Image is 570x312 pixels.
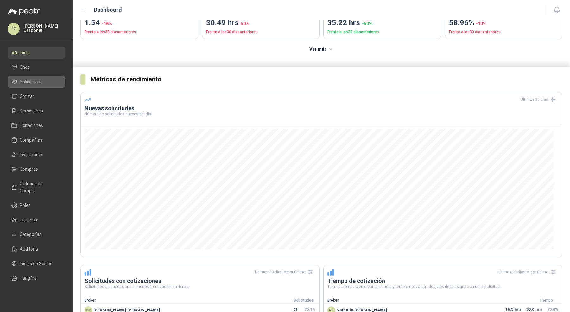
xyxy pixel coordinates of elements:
span: Compras [20,166,38,173]
p: Frente a los 30 días anteriores [449,29,559,35]
h3: Solicitudes con cotizaciones [85,277,315,285]
span: Hangfire [20,275,37,282]
a: Auditoria [8,243,65,255]
div: Últimos 30 días | Mejor último [255,267,315,277]
span: Remisiones [20,107,43,114]
p: 58.96% [449,17,559,29]
img: Logo peakr [8,8,40,15]
p: Frente a los 30 días anteriores [206,29,316,35]
span: Usuarios [20,216,37,223]
a: Cotizar [8,90,65,102]
p: [PERSON_NAME] Carbonell [23,24,65,33]
button: Ver más [306,43,337,56]
a: Compras [8,163,65,175]
div: Solicitudes [288,297,319,303]
span: 70.0 % [547,307,558,312]
span: Categorías [20,231,41,238]
h3: Métricas de rendimiento [91,74,562,84]
div: Broker [81,297,288,303]
span: Licitaciones [20,122,43,129]
span: -10 % [476,21,486,26]
a: Chat [8,61,65,73]
span: Solicitudes [20,78,41,85]
div: Últimos 30 días [521,94,558,105]
a: Usuarios [8,214,65,226]
a: Inicios de Sesión [8,258,65,270]
p: 1.54 [85,17,194,29]
span: Órdenes de Compra [20,180,59,194]
a: Órdenes de Compra [8,178,65,197]
h3: Nuevas solicitudes [85,105,558,112]
p: Solicitudes asignadas con al menos 1 cotización por broker [85,285,315,289]
span: -50 % [362,21,372,26]
a: Inicio [8,47,65,59]
span: 70.1 % [304,307,315,312]
div: PC [8,23,20,35]
a: Roles [8,199,65,211]
a: Invitaciones [8,149,65,161]
p: Frente a los 30 días anteriores [327,29,437,35]
a: Remisiones [8,105,65,117]
p: 30.49 hrs [206,17,316,29]
div: Tiempo [530,297,562,303]
a: Compañías [8,134,65,146]
a: Categorías [8,228,65,240]
a: Hangfire [8,272,65,284]
span: Cotizar [20,93,34,100]
span: Roles [20,202,31,209]
p: 35.22 hrs [327,17,437,29]
a: Licitaciones [8,119,65,131]
span: -16 % [102,21,112,26]
div: Últimos 30 días | Mejor último [498,267,558,277]
p: Número de solicitudes nuevas por día [85,112,558,116]
span: Compañías [20,137,42,143]
span: Auditoria [20,245,38,252]
span: Inicio [20,49,30,56]
span: Invitaciones [20,151,43,158]
p: Tiempo promedio en crear la primera y tercera cotización después de la asignación de la solicitud. [327,285,558,289]
a: Solicitudes [8,76,65,88]
span: 50 % [241,21,249,26]
p: Frente a los 30 días anteriores [85,29,194,35]
h1: Dashboard [94,5,122,14]
span: Inicios de Sesión [20,260,53,267]
h3: Tiempo de cotización [327,277,558,285]
span: Chat [20,64,29,71]
div: Broker [324,297,530,303]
